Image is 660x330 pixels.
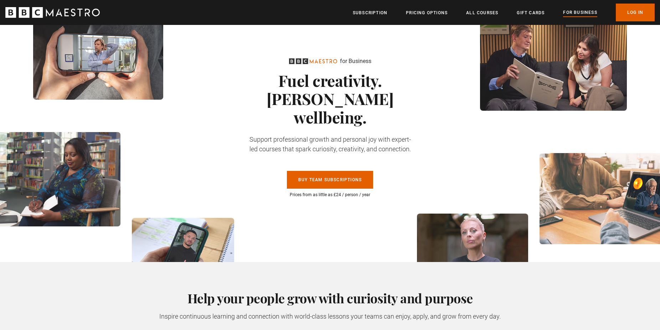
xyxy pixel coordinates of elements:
p: Inspire continuous learning and connection with world-class lessons your teams can enjoy, apply, ... [118,311,542,321]
a: Buy Team Subscriptions [287,171,373,189]
svg: BBC Maestro [289,58,337,64]
h2: Help your people grow with curiosity and purpose [118,290,542,305]
a: For business [563,9,597,17]
a: Log In [616,4,655,21]
nav: Primary [353,4,655,21]
svg: BBC Maestro [5,7,100,18]
p: Support professional growth and personal joy with expert-led courses that spark curiosity, creati... [246,135,414,154]
a: Gift Cards [517,9,545,16]
a: All Courses [466,9,498,16]
p: for Business [340,57,371,66]
p: Prices from as little as £24 / person / year [246,192,414,198]
a: Pricing Options [406,9,448,16]
a: Subscription [353,9,387,16]
h1: Fuel creativity. [PERSON_NAME] wellbeing. [246,71,414,126]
